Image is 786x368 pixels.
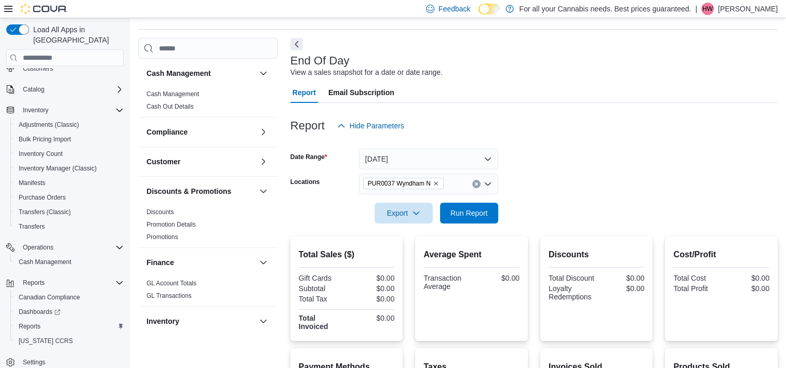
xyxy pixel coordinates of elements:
[23,106,48,114] span: Inventory
[146,102,194,111] span: Cash Out Details
[19,241,124,254] span: Operations
[423,248,519,261] h2: Average Spent
[15,133,75,146] a: Bulk Pricing Import
[19,104,52,116] button: Inventory
[19,83,48,96] button: Catalog
[146,186,231,196] h3: Discounts & Promotions
[23,64,53,73] span: Customers
[23,85,44,94] span: Catalog
[19,241,58,254] button: Operations
[290,55,350,67] h3: End Of Day
[381,203,427,224] span: Export
[19,322,41,331] span: Reports
[299,314,328,331] strong: Total Invoiced
[19,150,63,158] span: Inventory Count
[19,83,124,96] span: Catalog
[19,258,71,266] span: Cash Management
[19,62,57,75] a: Customers
[2,82,128,97] button: Catalog
[15,291,124,304] span: Canadian Compliance
[10,161,128,176] button: Inventory Manager (Classic)
[299,274,344,282] div: Gift Cards
[15,206,124,218] span: Transfers (Classic)
[363,178,444,189] span: PUR0037 Wyndham N
[15,119,83,131] a: Adjustments (Classic)
[328,82,394,103] span: Email Subscription
[701,3,714,15] div: Haley Watson
[15,191,124,204] span: Purchase Orders
[15,291,84,304] a: Canadian Compliance
[349,314,394,322] div: $0.00
[10,176,128,190] button: Manifests
[19,104,124,116] span: Inventory
[146,316,255,326] button: Inventory
[368,178,431,189] span: PUR0037 Wyndham N
[350,121,404,131] span: Hide Parameters
[10,190,128,205] button: Purchase Orders
[257,185,270,198] button: Discounts & Promotions
[478,4,500,15] input: Dark Mode
[10,132,128,147] button: Bulk Pricing Import
[702,3,713,15] span: HW
[146,156,255,167] button: Customer
[146,208,174,216] a: Discounts
[15,335,77,347] a: [US_STATE] CCRS
[474,274,519,282] div: $0.00
[724,274,769,282] div: $0.00
[598,284,644,293] div: $0.00
[146,156,180,167] h3: Customer
[349,295,394,303] div: $0.00
[257,315,270,327] button: Inventory
[10,305,128,319] a: Dashboards
[2,240,128,255] button: Operations
[10,319,128,334] button: Reports
[146,292,192,299] a: GL Transactions
[673,248,769,261] h2: Cost/Profit
[19,308,60,316] span: Dashboards
[438,4,470,14] span: Feedback
[15,256,75,268] a: Cash Management
[423,274,469,291] div: Transaction Average
[15,256,124,268] span: Cash Management
[257,155,270,168] button: Customer
[146,220,196,229] span: Promotion Details
[146,90,199,98] a: Cash Management
[146,257,174,268] h3: Finance
[146,127,188,137] h3: Compliance
[15,306,64,318] a: Dashboards
[146,279,196,287] span: GL Account Totals
[10,255,128,269] button: Cash Management
[146,233,178,241] a: Promotions
[146,103,194,110] a: Cash Out Details
[598,274,644,282] div: $0.00
[450,208,488,218] span: Run Report
[19,135,71,143] span: Bulk Pricing Import
[15,335,124,347] span: Washington CCRS
[15,306,124,318] span: Dashboards
[290,120,325,132] h3: Report
[724,284,769,293] div: $0.00
[673,274,719,282] div: Total Cost
[2,275,128,290] button: Reports
[19,337,73,345] span: [US_STATE] CCRS
[15,206,75,218] a: Transfers (Classic)
[299,248,395,261] h2: Total Sales ($)
[292,82,316,103] span: Report
[23,243,54,252] span: Operations
[290,67,443,78] div: View a sales snapshot for a date or date range.
[290,38,303,50] button: Next
[15,148,67,160] a: Inventory Count
[472,180,481,188] button: Clear input
[10,334,128,348] button: [US_STATE] CCRS
[146,221,196,228] a: Promotion Details
[2,61,128,76] button: Customers
[349,274,394,282] div: $0.00
[146,186,255,196] button: Discounts & Promotions
[10,219,128,234] button: Transfers
[15,119,124,131] span: Adjustments (Classic)
[10,117,128,132] button: Adjustments (Classic)
[19,277,49,289] button: Reports
[695,3,697,15] p: |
